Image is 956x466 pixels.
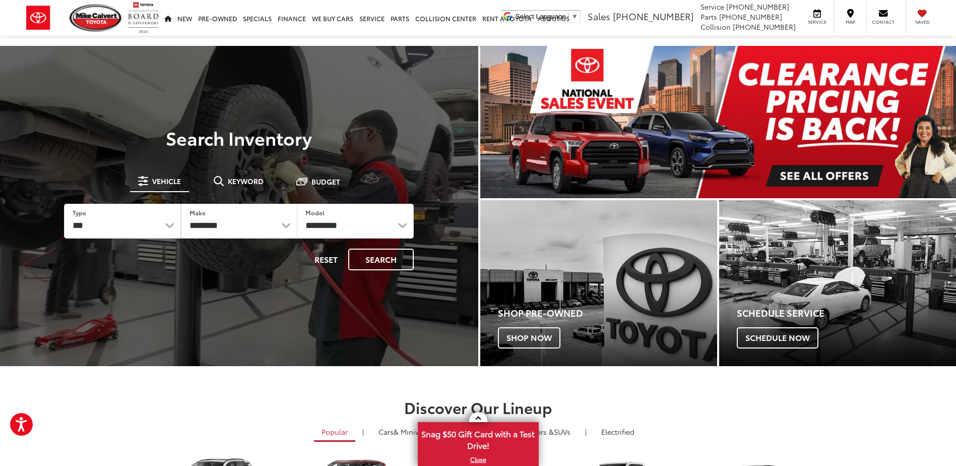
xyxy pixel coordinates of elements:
[70,4,123,32] img: Mike Calvert Toyota
[502,423,578,440] a: SUVs
[872,19,895,25] span: Contact
[480,200,717,366] div: Toyota
[594,423,642,440] a: Electrified
[42,128,436,148] h3: Search Inventory
[311,178,340,185] span: Budget
[733,22,796,32] span: [PHONE_NUMBER]
[371,423,435,440] a: Cars
[726,2,789,12] span: [PHONE_NUMBER]
[123,399,834,416] h2: Discover Our Lineup
[498,327,560,348] span: Shop Now
[189,208,206,217] label: Make
[419,423,538,454] span: Snag $50 Gift Card with a Test Drive!
[719,200,956,366] a: Schedule Service Schedule Now
[394,427,427,437] span: & Minivan
[152,178,181,185] span: Vehicle
[360,427,366,437] li: |
[700,22,731,32] span: Collision
[305,208,325,217] label: Model
[314,423,355,442] a: Popular
[700,2,724,12] span: Service
[228,178,264,185] span: Keyword
[806,19,828,25] span: Service
[719,200,956,366] div: Toyota
[306,249,346,270] button: Reset
[613,10,693,23] span: [PHONE_NUMBER]
[911,19,933,25] span: Saved
[73,208,86,217] label: Type
[839,19,861,25] span: Map
[583,427,589,437] li: |
[588,10,610,23] span: Sales
[700,12,717,22] span: Parts
[719,12,782,22] span: [PHONE_NUMBER]
[737,327,818,348] span: Schedule Now
[480,200,717,366] a: Shop Pre-Owned Shop Now
[348,249,414,270] button: Search
[498,308,717,318] h4: Shop Pre-Owned
[571,13,578,20] span: ▼
[737,308,956,318] h4: Schedule Service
